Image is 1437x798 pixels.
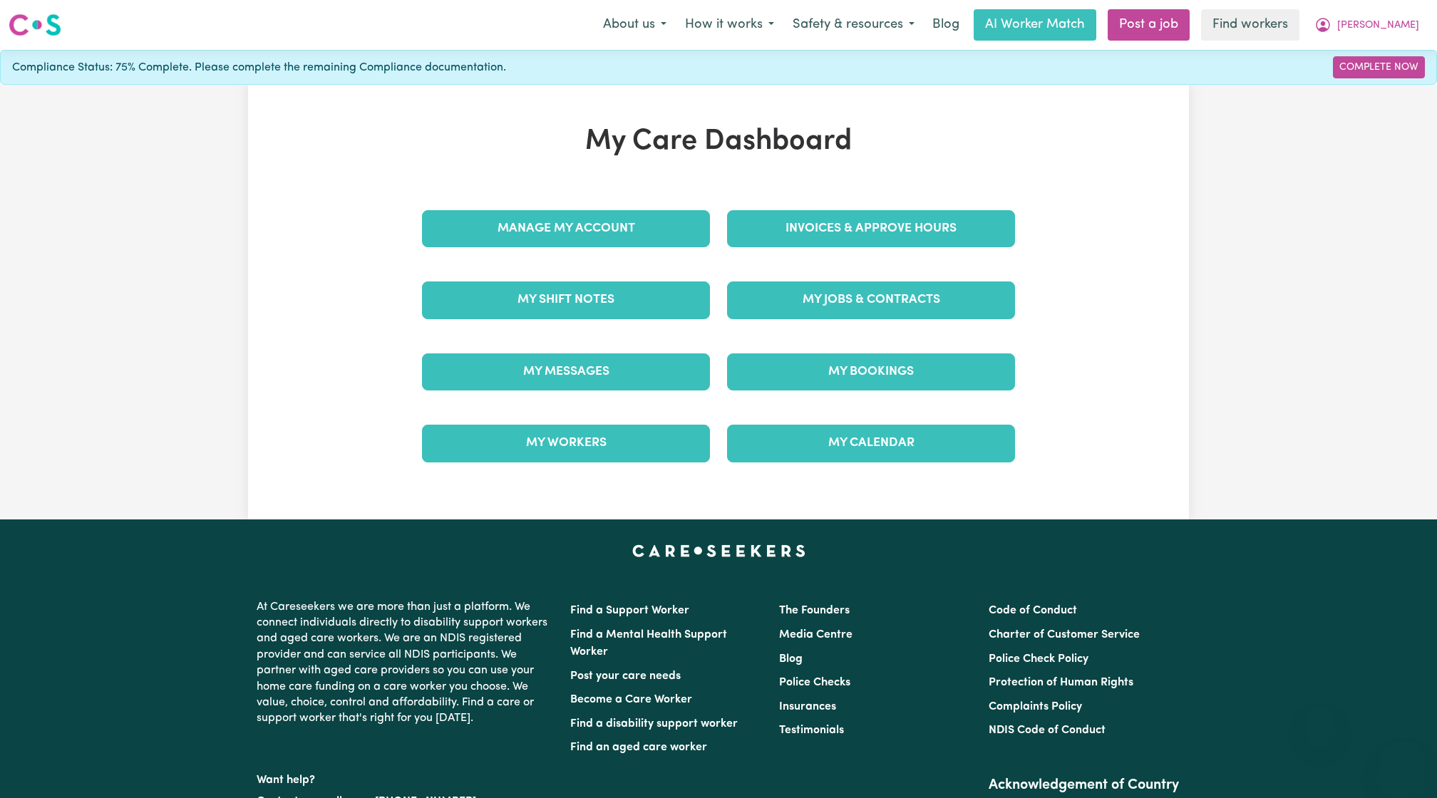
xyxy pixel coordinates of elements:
[676,10,783,40] button: How it works
[989,701,1082,712] a: Complaints Policy
[9,9,61,41] a: Careseekers logo
[727,210,1015,247] a: Invoices & Approve Hours
[779,629,853,641] a: Media Centre
[570,694,692,705] a: Become a Care Worker
[570,742,707,753] a: Find an aged care worker
[1337,18,1419,33] span: [PERSON_NAME]
[570,718,738,730] a: Find a disability support worker
[989,605,1077,616] a: Code of Conduct
[779,605,850,616] a: The Founders
[422,210,710,247] a: Manage My Account
[257,767,553,788] p: Want help?
[257,594,553,732] p: At Careseekers we are more than just a platform. We connect individuals directly to disability su...
[989,677,1133,688] a: Protection of Human Rights
[1305,10,1428,40] button: My Account
[12,59,506,76] span: Compliance Status: 75% Complete. Please complete the remaining Compliance documentation.
[989,725,1106,736] a: NDIS Code of Conduct
[570,605,689,616] a: Find a Support Worker
[1108,9,1190,41] a: Post a job
[779,677,850,688] a: Police Checks
[974,9,1096,41] a: AI Worker Match
[989,777,1180,794] h2: Acknowledgement of Country
[570,670,681,682] a: Post your care needs
[422,353,710,390] a: My Messages
[779,725,844,736] a: Testimonials
[1333,56,1425,78] a: Complete Now
[9,12,61,38] img: Careseekers logo
[989,629,1140,641] a: Charter of Customer Service
[1306,707,1334,735] iframe: Close message
[632,545,805,556] a: Careseekers home page
[727,425,1015,462] a: My Calendar
[422,281,710,318] a: My Shift Notes
[1201,9,1299,41] a: Find workers
[594,10,676,40] button: About us
[727,353,1015,390] a: My Bookings
[1380,741,1426,787] iframe: Button to launch messaging window
[779,701,836,712] a: Insurances
[727,281,1015,318] a: My Jobs & Contracts
[570,629,727,658] a: Find a Mental Health Support Worker
[413,125,1024,159] h1: My Care Dashboard
[924,9,968,41] a: Blog
[989,653,1088,665] a: Police Check Policy
[783,10,924,40] button: Safety & resources
[779,653,803,665] a: Blog
[422,425,710,462] a: My Workers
